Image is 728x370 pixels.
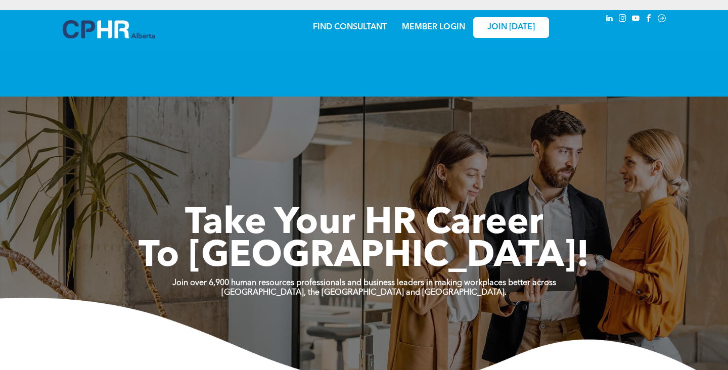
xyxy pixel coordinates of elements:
[63,20,155,38] img: A blue and white logo for cp alberta
[402,23,465,31] a: MEMBER LOGIN
[643,13,654,26] a: facebook
[221,289,507,297] strong: [GEOGRAPHIC_DATA], the [GEOGRAPHIC_DATA] and [GEOGRAPHIC_DATA].
[604,13,615,26] a: linkedin
[172,279,556,287] strong: Join over 6,900 human resources professionals and business leaders in making workplaces better ac...
[656,13,667,26] a: Social network
[630,13,641,26] a: youtube
[185,206,543,242] span: Take Your HR Career
[313,23,387,31] a: FIND CONSULTANT
[139,239,589,275] span: To [GEOGRAPHIC_DATA]!
[487,23,535,32] span: JOIN [DATE]
[473,17,549,38] a: JOIN [DATE]
[617,13,628,26] a: instagram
